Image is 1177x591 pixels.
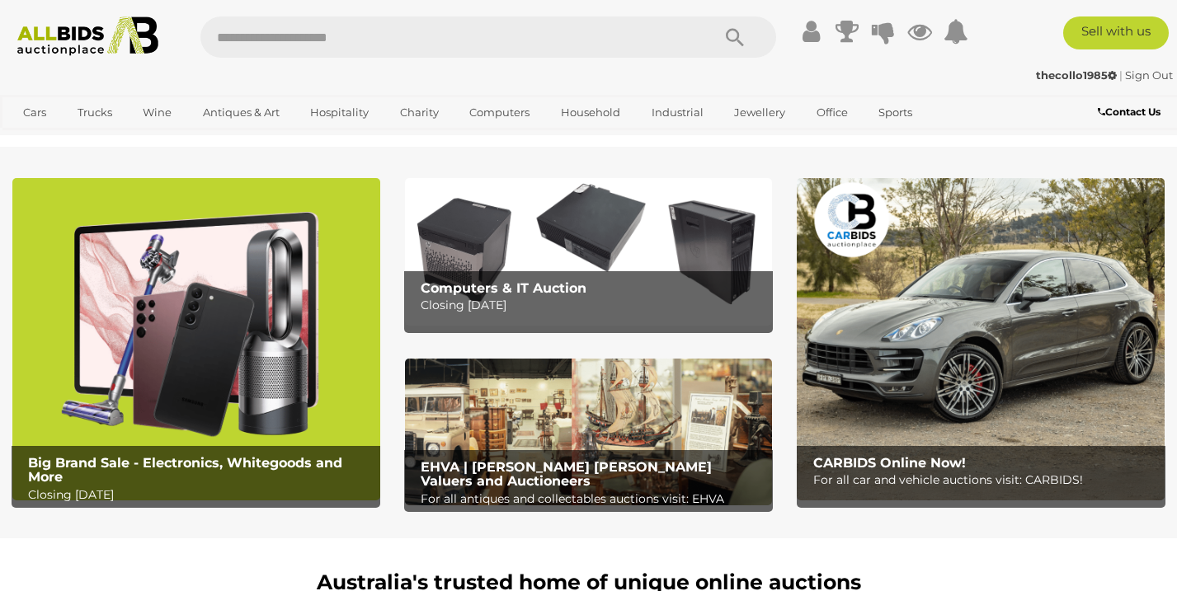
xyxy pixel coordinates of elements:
[299,99,379,126] a: Hospitality
[1036,68,1117,82] strong: thecollo1985
[1098,106,1161,118] b: Contact Us
[421,459,712,490] b: EHVA | [PERSON_NAME] [PERSON_NAME] Valuers and Auctioneers
[67,99,123,126] a: Trucks
[459,99,540,126] a: Computers
[1036,68,1119,82] a: thecollo1985
[405,178,773,325] img: Computers & IT Auction
[797,178,1165,500] a: CARBIDS Online Now! CARBIDS Online Now! For all car and vehicle auctions visit: CARBIDS!
[28,485,372,505] p: Closing [DATE]
[868,99,923,126] a: Sports
[12,126,151,153] a: [GEOGRAPHIC_DATA]
[132,99,182,126] a: Wine
[405,359,773,505] a: EHVA | Evans Hastings Valuers and Auctioneers EHVA | [PERSON_NAME] [PERSON_NAME] Valuers and Auct...
[28,455,342,485] b: Big Brand Sale - Electronics, Whitegoods and More
[813,455,966,471] b: CARBIDS Online Now!
[1098,103,1165,121] a: Contact Us
[12,178,380,500] img: Big Brand Sale - Electronics, Whitegoods and More
[405,359,773,505] img: EHVA | Evans Hastings Valuers and Auctioneers
[806,99,859,126] a: Office
[1119,68,1123,82] span: |
[641,99,714,126] a: Industrial
[12,99,57,126] a: Cars
[1125,68,1173,82] a: Sign Out
[389,99,450,126] a: Charity
[192,99,290,126] a: Antiques & Art
[9,16,167,56] img: Allbids.com.au
[421,295,765,316] p: Closing [DATE]
[421,489,765,509] p: For all antiques and collectables auctions visit: EHVA
[797,178,1165,500] img: CARBIDS Online Now!
[1063,16,1169,49] a: Sell with us
[550,99,631,126] a: Household
[421,280,586,296] b: Computers & IT Auction
[12,178,380,500] a: Big Brand Sale - Electronics, Whitegoods and More Big Brand Sale - Electronics, Whitegoods and Mo...
[405,178,773,325] a: Computers & IT Auction Computers & IT Auction Closing [DATE]
[813,470,1157,490] p: For all car and vehicle auctions visit: CARBIDS!
[723,99,796,126] a: Jewellery
[694,16,776,58] button: Search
